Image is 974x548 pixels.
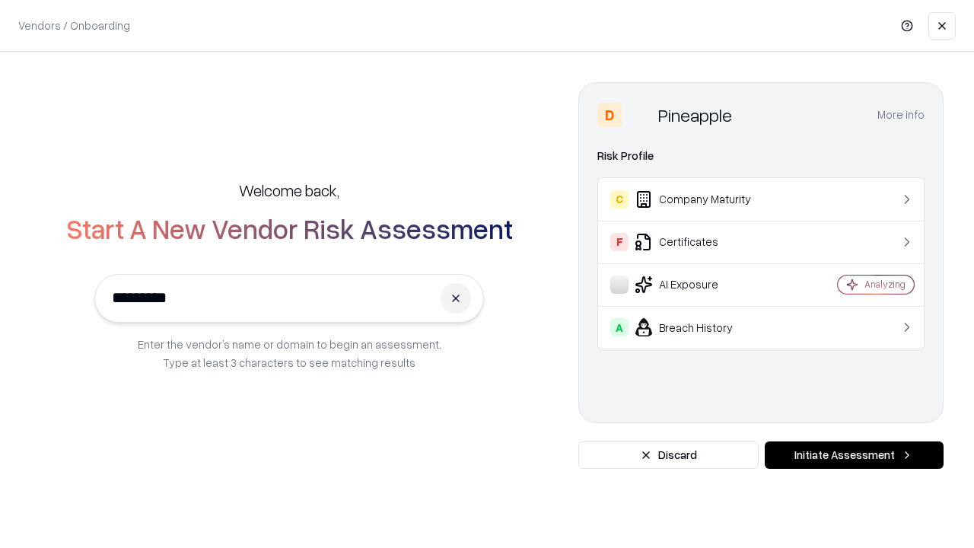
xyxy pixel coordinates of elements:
[765,441,944,469] button: Initiate Assessment
[610,318,792,336] div: Breach History
[66,213,513,244] h2: Start A New Vendor Risk Assessment
[610,233,792,251] div: Certificates
[597,147,925,165] div: Risk Profile
[628,103,652,127] img: Pineapple
[138,335,441,371] p: Enter the vendor’s name or domain to begin an assessment. Type at least 3 characters to see match...
[578,441,759,469] button: Discard
[610,318,629,336] div: A
[658,103,732,127] div: Pineapple
[877,101,925,129] button: More info
[18,18,130,33] p: Vendors / Onboarding
[610,190,792,209] div: Company Maturity
[610,276,792,294] div: AI Exposure
[610,190,629,209] div: C
[610,233,629,251] div: F
[239,180,339,201] h5: Welcome back,
[597,103,622,127] div: D
[864,278,906,291] div: Analyzing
